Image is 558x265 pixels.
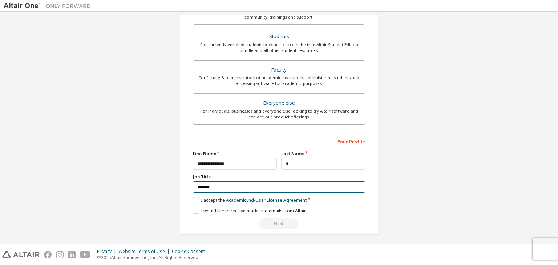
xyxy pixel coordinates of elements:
[198,75,360,86] div: For faculty & administrators of academic institutions administering students and accessing softwa...
[68,251,76,258] img: linkedin.svg
[118,249,172,254] div: Website Terms of Use
[281,151,365,156] label: Last Name
[193,135,365,147] div: Your Profile
[2,251,40,258] img: altair_logo.svg
[198,108,360,120] div: For individuals, businesses and everyone else looking to try Altair software and explore our prod...
[198,98,360,108] div: Everyone else
[198,42,360,53] div: For currently enrolled students looking to access the free Altair Student Edition bundle and all ...
[226,197,307,203] a: Academic End-User License Agreement
[80,251,90,258] img: youtube.svg
[198,65,360,75] div: Faculty
[193,218,365,229] div: Read and acccept EULA to continue
[193,197,307,203] label: I accept the
[193,208,306,214] label: I would like to receive marketing emails from Altair
[193,151,277,156] label: First Name
[97,249,118,254] div: Privacy
[172,249,209,254] div: Cookie Consent
[4,2,94,9] img: Altair One
[193,174,365,180] label: Job Title
[56,251,64,258] img: instagram.svg
[97,254,209,261] p: © 2025 Altair Engineering, Inc. All Rights Reserved.
[44,251,52,258] img: facebook.svg
[198,32,360,42] div: Students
